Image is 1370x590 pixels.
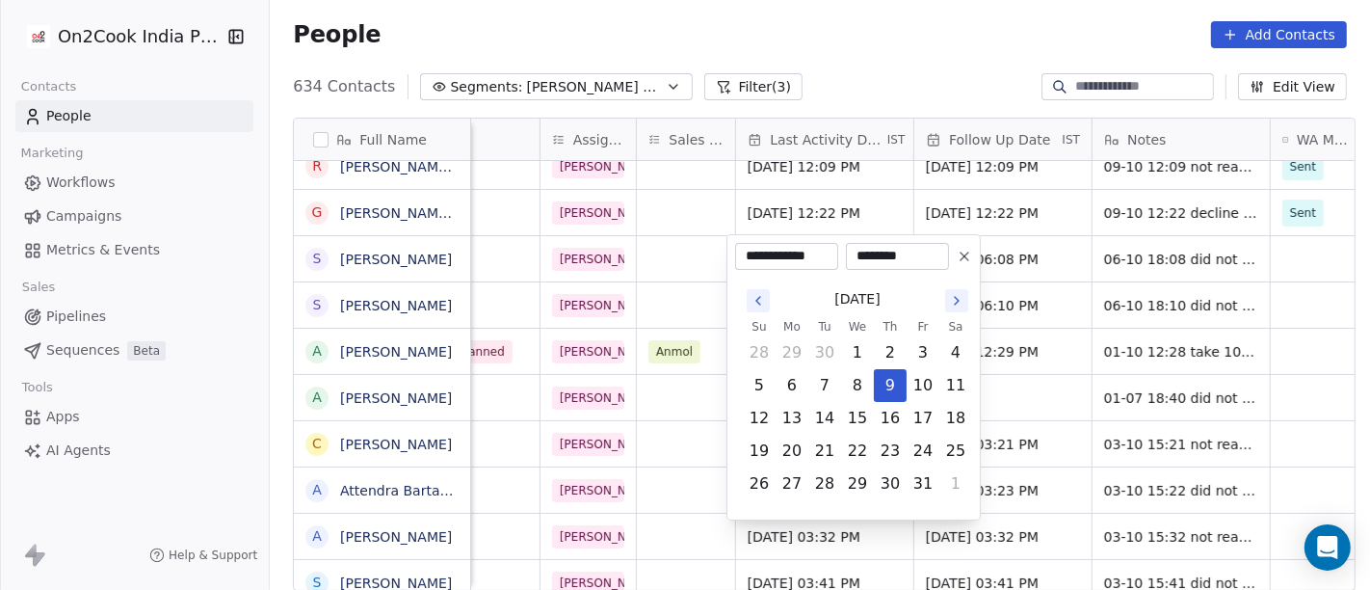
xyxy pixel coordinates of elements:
[945,289,968,312] button: Go to the Next Month
[842,370,873,401] button: Wednesday, October 8th, 2025
[809,403,840,434] button: Tuesday, October 14th, 2025
[808,317,841,336] th: Tuesday
[940,436,971,467] button: Saturday, October 25th, 2025
[908,370,938,401] button: Friday, October 10th, 2025
[809,337,840,368] button: Tuesday, September 30th, 2025
[875,436,906,467] button: Thursday, October 23rd, 2025
[842,469,873,499] button: Wednesday, October 29th, 2025
[743,317,776,336] th: Sunday
[908,436,938,467] button: Friday, October 24th, 2025
[834,289,880,309] span: [DATE]
[743,317,972,500] table: October 2025
[841,317,874,336] th: Wednesday
[744,337,775,368] button: Sunday, September 28th, 2025
[777,370,807,401] button: Monday, October 6th, 2025
[875,403,906,434] button: Thursday, October 16th, 2025
[777,436,807,467] button: Monday, October 20th, 2025
[908,403,938,434] button: Friday, October 17th, 2025
[809,436,840,467] button: Tuesday, October 21st, 2025
[940,370,971,401] button: Saturday, October 11th, 2025
[939,317,972,336] th: Saturday
[940,403,971,434] button: Saturday, October 18th, 2025
[809,370,840,401] button: Tuesday, October 7th, 2025
[908,469,938,499] button: Friday, October 31st, 2025
[744,469,775,499] button: Sunday, October 26th, 2025
[875,370,906,401] button: Today, Thursday, October 9th, 2025, selected
[809,469,840,499] button: Tuesday, October 28th, 2025
[776,317,808,336] th: Monday
[874,317,907,336] th: Thursday
[777,469,807,499] button: Monday, October 27th, 2025
[842,403,873,434] button: Wednesday, October 15th, 2025
[777,403,807,434] button: Monday, October 13th, 2025
[744,436,775,467] button: Sunday, October 19th, 2025
[875,469,906,499] button: Thursday, October 30th, 2025
[907,317,939,336] th: Friday
[744,370,775,401] button: Sunday, October 5th, 2025
[744,403,775,434] button: Sunday, October 12th, 2025
[842,436,873,467] button: Wednesday, October 22nd, 2025
[940,337,971,368] button: Saturday, October 4th, 2025
[940,469,971,499] button: Saturday, November 1st, 2025
[747,289,770,312] button: Go to the Previous Month
[875,337,906,368] button: Thursday, October 2nd, 2025
[777,337,807,368] button: Monday, September 29th, 2025
[842,337,873,368] button: Wednesday, October 1st, 2025
[908,337,938,368] button: Friday, October 3rd, 2025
